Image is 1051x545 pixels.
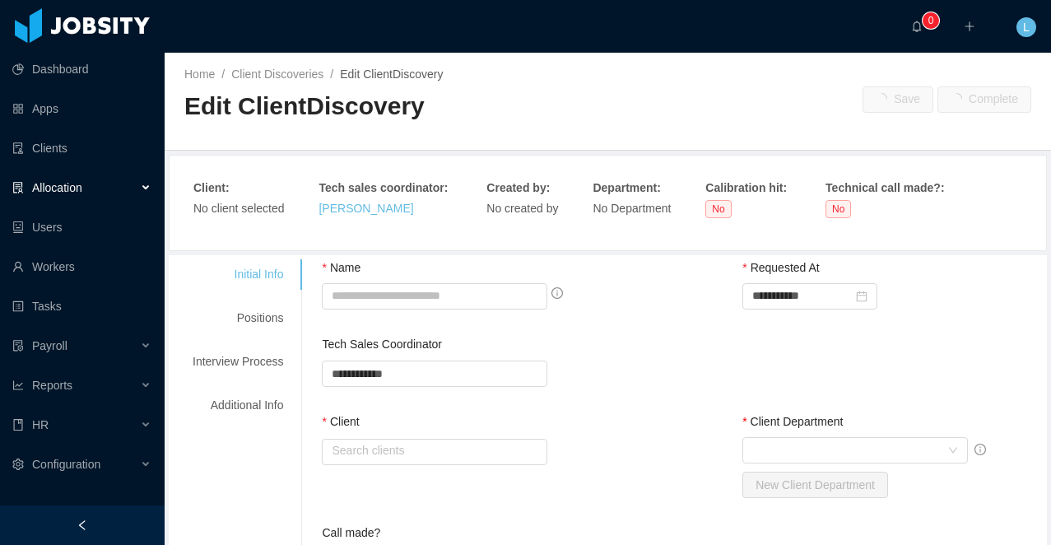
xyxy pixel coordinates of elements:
i: icon: plus [964,21,975,32]
strong: Client : [193,181,230,194]
span: Edit ClientDiscovery [340,68,443,81]
span: No [825,200,851,218]
a: Client Discoveries [231,68,323,81]
a: icon: auditClients [12,132,151,165]
strong: Created by : [486,181,550,194]
label: Name [322,261,360,274]
i: icon: calendar [856,291,867,302]
strong: Tech sales coordinator : [319,181,448,194]
span: Configuration [32,458,100,471]
a: Home [184,68,215,81]
span: No created by [486,202,558,215]
a: icon: robotUsers [12,211,151,244]
span: / [330,68,333,81]
sup: 0 [923,12,939,29]
a: icon: appstoreApps [12,92,151,125]
span: No Department [593,202,671,215]
label: Tech Sales Coordinator [322,338,442,351]
i: icon: book [12,419,24,431]
label: Client [322,415,359,428]
div: Initial Info [173,259,303,290]
input: Name [322,283,547,310]
a: icon: profileTasks [12,290,151,323]
span: Allocation [32,181,82,194]
a: icon: userWorkers [12,250,151,283]
span: HR [32,418,49,431]
div: Additional Info [173,390,303,421]
span: No [705,200,731,218]
span: info-circle [974,444,986,455]
span: L [1023,17,1030,37]
i: icon: line-chart [12,380,24,391]
span: No client selected [193,202,285,215]
strong: Technical call made? : [825,181,944,194]
a: [PERSON_NAME] [319,202,413,215]
div: Interview Process [173,347,303,377]
span: Reports [32,379,72,392]
strong: Department : [593,181,660,194]
a: icon: pie-chartDashboard [12,53,151,86]
label: Requested At [742,261,820,274]
label: Call made? [322,526,380,539]
i: icon: solution [12,182,24,193]
span: Payroll [32,339,67,352]
span: info-circle [551,287,563,299]
span: Client Department [751,415,844,428]
i: icon: file-protect [12,340,24,352]
span: / [221,68,225,81]
strong: Calibration hit : [705,181,787,194]
button: New Client Department [742,472,888,498]
button: icon: loadingSave [863,86,933,113]
i: icon: bell [911,21,923,32]
div: Positions [173,303,303,333]
i: icon: setting [12,459,24,470]
span: Edit ClientDiscovery [184,92,425,119]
